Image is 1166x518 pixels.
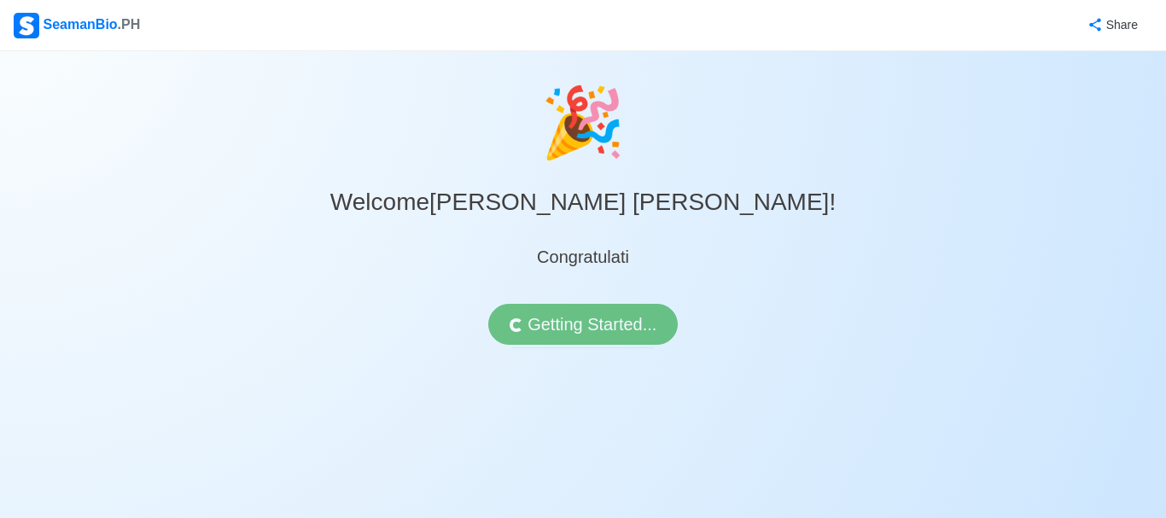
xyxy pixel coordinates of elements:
[118,17,141,32] span: .PH
[540,72,626,174] div: celebrate
[330,174,836,217] h3: Welcome [PERSON_NAME] [PERSON_NAME] !
[14,13,39,38] img: Logo
[1070,9,1152,42] button: Share
[488,304,679,345] button: Getting Started...
[537,244,629,270] div: Congratulati
[14,13,140,38] div: SeamanBio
